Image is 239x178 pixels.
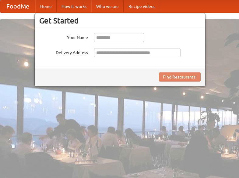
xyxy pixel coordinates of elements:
[0,0,35,12] a: FoodMe
[124,0,160,12] a: Recipe videos
[39,48,88,56] label: Delivery Address
[91,0,124,12] a: Who we are
[57,0,91,12] a: How it works
[35,0,57,12] a: Home
[39,16,201,25] h3: Get Started
[159,72,201,82] button: Find Restaurants!
[39,33,88,40] label: Your Name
